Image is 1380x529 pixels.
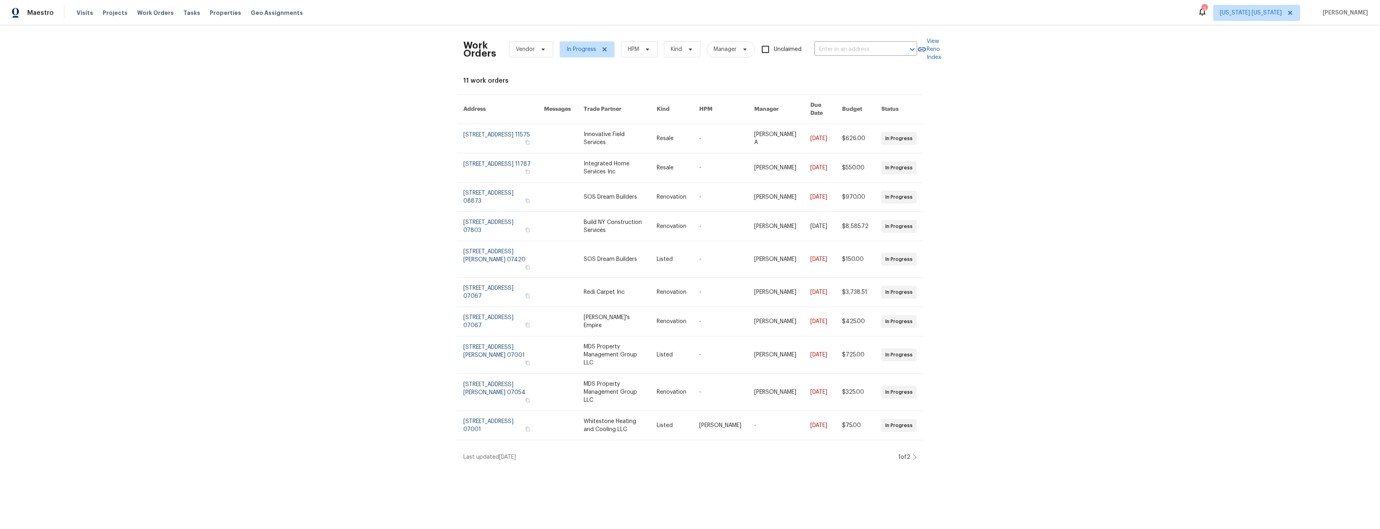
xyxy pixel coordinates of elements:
a: View Reno Index [917,37,941,61]
td: - [748,411,804,440]
td: Renovation [650,307,693,336]
td: Renovation [650,183,693,212]
td: [PERSON_NAME] [748,153,804,183]
td: [PERSON_NAME] [693,411,748,440]
div: 3 [1201,5,1207,13]
th: HPM [693,95,748,124]
span: Properties [210,9,241,17]
span: Maestro [27,9,54,17]
button: Open [907,44,918,55]
th: Due Date [804,95,836,124]
span: Visits [77,9,93,17]
td: [PERSON_NAME] A [748,124,804,153]
span: Unclaimed [774,45,802,54]
th: Trade Partner [577,95,650,124]
td: [PERSON_NAME] [748,183,804,212]
td: Listed [650,336,693,374]
span: [US_STATE] [US_STATE] [1220,9,1282,17]
th: Messages [538,95,577,124]
button: Copy Address [524,397,531,404]
h2: Work Orders [463,41,496,57]
th: Status [875,95,923,124]
td: - [693,153,748,183]
span: In Progress [566,45,596,53]
div: 1 of 2 [898,453,910,461]
span: Vendor [516,45,535,53]
td: - [693,307,748,336]
td: [PERSON_NAME] [748,278,804,307]
td: Redi Carpet Inc [577,278,650,307]
td: Integrated Home Services Inc [577,153,650,183]
div: Last updated [463,453,896,461]
td: MDS Property Management Group LLC [577,336,650,374]
td: [PERSON_NAME] [748,374,804,411]
td: - [693,212,748,241]
span: [DATE] [499,454,516,460]
td: - [693,278,748,307]
button: Copy Address [524,197,531,204]
td: MDS Property Management Group LLC [577,374,650,411]
th: Budget [836,95,875,124]
th: Manager [748,95,804,124]
td: [PERSON_NAME] [748,241,804,278]
td: Renovation [650,374,693,411]
td: Renovation [650,278,693,307]
td: - [693,241,748,278]
span: Tasks [183,10,200,16]
span: Kind [671,45,682,53]
td: Resale [650,153,693,183]
td: Renovation [650,212,693,241]
td: [PERSON_NAME] [748,212,804,241]
td: Build NY Construction Services [577,212,650,241]
button: Copy Address [524,226,531,234]
td: - [693,374,748,411]
button: Copy Address [524,292,531,299]
td: Resale [650,124,693,153]
span: Projects [103,9,128,17]
td: Whitestone Heating and Cooling LLC [577,411,650,440]
td: Innovative Field Services [577,124,650,153]
button: Copy Address [524,359,531,366]
td: SOS Dream Builders [577,183,650,212]
span: Manager [714,45,737,53]
td: [PERSON_NAME] [748,307,804,336]
span: Work Orders [137,9,174,17]
td: [PERSON_NAME] [748,336,804,374]
button: Copy Address [524,139,531,146]
td: - [693,124,748,153]
input: Enter in an address [814,43,895,56]
td: Listed [650,241,693,278]
span: Geo Assignments [251,9,303,17]
button: Copy Address [524,264,531,271]
span: HPM [628,45,639,53]
td: - [693,183,748,212]
td: SOS Dream Builders [577,241,650,278]
div: 11 work orders [463,77,917,85]
button: Copy Address [524,425,531,433]
td: - [693,336,748,374]
span: [PERSON_NAME] [1319,9,1368,17]
td: Listed [650,411,693,440]
th: Kind [650,95,693,124]
td: [PERSON_NAME]'s Empire [577,307,650,336]
button: Copy Address [524,321,531,329]
button: Copy Address [524,168,531,175]
th: Address [457,95,538,124]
